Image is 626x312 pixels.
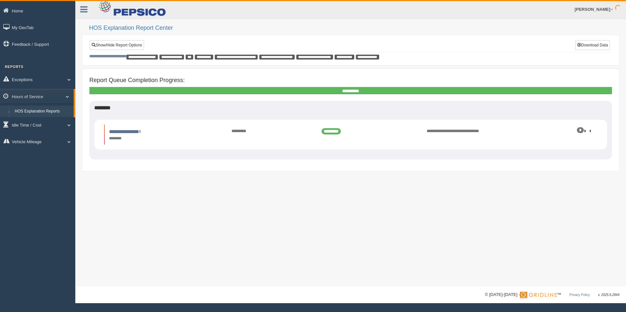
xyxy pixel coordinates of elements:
[104,125,597,145] li: Expand
[598,293,619,297] span: v. 2025.6.2844
[89,77,612,84] h4: Report Queue Completion Progress:
[89,25,619,31] h2: HOS Explanation Report Center
[12,106,74,117] a: HOS Explanation Reports
[90,40,144,50] a: Show/Hide Report Options
[485,291,619,298] div: © [DATE]-[DATE] - ™
[575,40,610,50] button: Download Data
[569,293,590,297] a: Privacy Policy
[520,292,557,298] img: Gridline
